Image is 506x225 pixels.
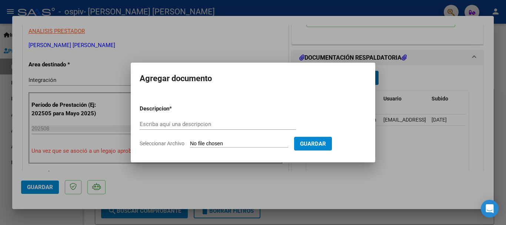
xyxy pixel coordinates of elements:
div: Open Intercom Messenger [481,200,499,218]
span: Seleccionar Archivo [140,140,184,146]
p: Descripcion [140,105,208,113]
h2: Agregar documento [140,72,366,86]
span: Guardar [300,140,326,147]
button: Guardar [294,137,332,150]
